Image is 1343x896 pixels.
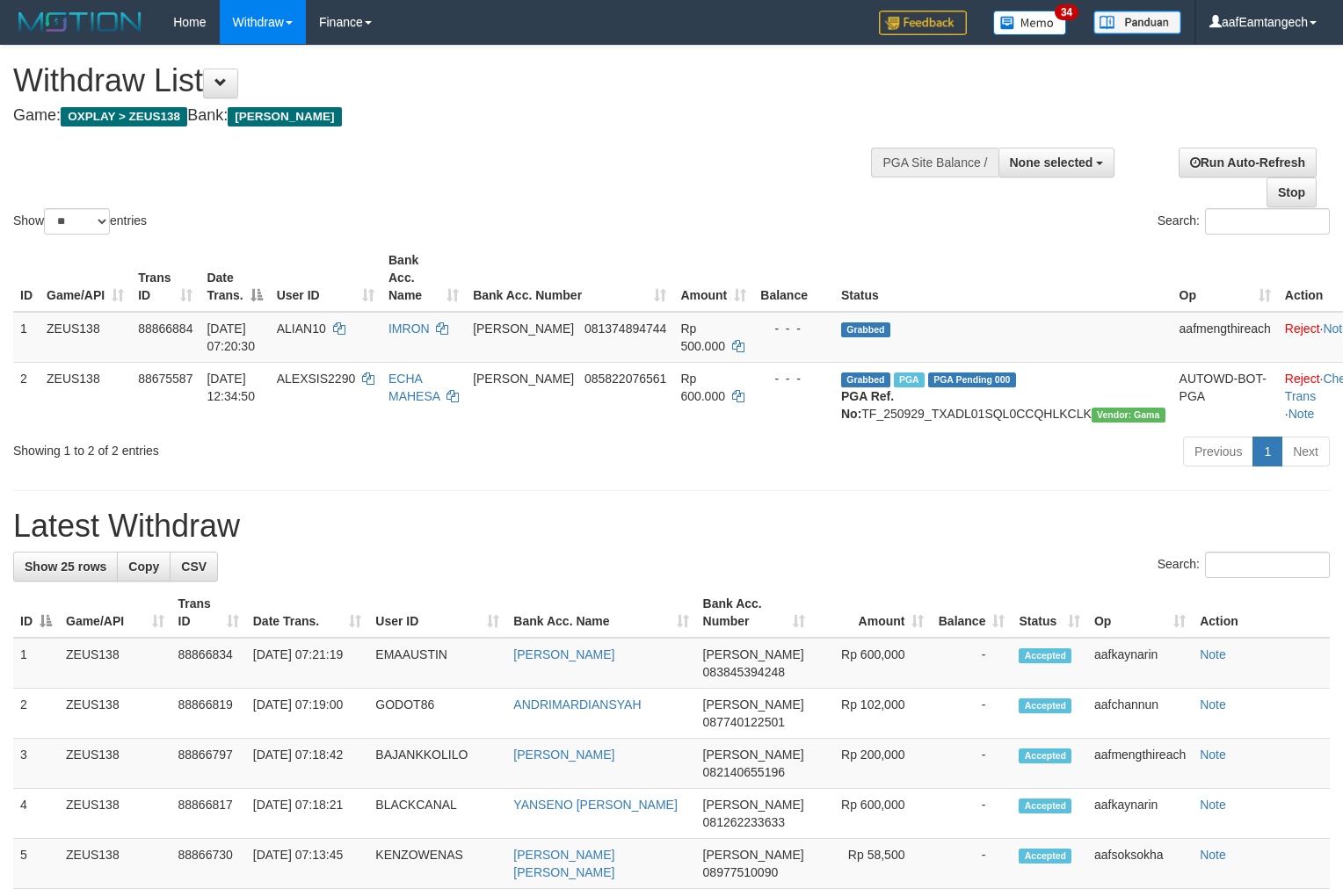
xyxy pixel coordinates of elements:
th: Amount: activate to sort column ascending [812,588,931,638]
td: 88866817 [171,789,246,839]
span: Vendor URL: https://trx31.1velocity.biz [1092,408,1165,423]
td: aafkaynarin [1087,789,1193,839]
td: 88866819 [171,689,246,739]
td: 2 [13,362,40,430]
td: 88866730 [171,839,246,889]
td: 1 [13,312,40,363]
th: User ID: activate to sort column ascending [368,588,506,638]
label: Search: [1158,552,1330,578]
label: Search: [1158,208,1330,235]
input: Search: [1205,552,1330,578]
span: Accepted [1019,648,1071,663]
td: 2 [13,689,59,739]
span: [PERSON_NAME] [473,322,574,336]
th: Date Trans.: activate to sort column descending [200,244,269,312]
img: Button%20Memo.svg [993,11,1067,35]
span: Accepted [1019,698,1071,713]
a: [PERSON_NAME] [PERSON_NAME] [513,848,614,879]
span: Grabbed [841,322,890,337]
div: - - - [760,320,827,337]
a: ECHA MAHESA [388,372,439,403]
span: PGA Pending [928,372,1016,387]
span: Copy 08977510090 to clipboard [703,865,779,879]
span: [PERSON_NAME] [703,748,804,762]
span: 88866884 [138,322,192,336]
span: Copy 082140655196 to clipboard [703,765,785,779]
th: Date Trans.: activate to sort column ascending [246,588,369,638]
a: Note [1200,798,1226,812]
td: ZEUS138 [59,789,171,839]
th: Balance: activate to sort column ascending [931,588,1012,638]
span: [PERSON_NAME] [703,697,804,712]
a: [PERSON_NAME] [513,647,614,661]
a: CSV [170,552,218,582]
span: Rp 500.000 [680,322,725,353]
a: Note [1200,647,1226,661]
th: Bank Acc. Number: activate to sort column ascending [466,244,673,312]
a: 1 [1252,437,1282,466]
td: BLACKCANAL [368,789,506,839]
a: ANDRIMARDIANSYAH [513,697,641,712]
td: - [931,638,1012,689]
th: Status [834,244,1172,312]
span: Rp 600.000 [680,372,725,403]
td: 3 [13,739,59,789]
span: Copy 087740122501 to clipboard [703,715,785,729]
td: - [931,789,1012,839]
span: Accepted [1019,849,1071,863]
a: Note [1200,748,1226,762]
th: Bank Acc. Name: activate to sort column ascending [381,244,466,312]
td: 88866834 [171,638,246,689]
img: MOTION_logo.png [13,9,147,35]
a: Note [1200,697,1226,712]
td: - [931,839,1012,889]
td: 5 [13,839,59,889]
th: ID [13,244,40,312]
span: ALIAN10 [277,322,326,336]
td: ZEUS138 [40,312,131,363]
h4: Game: Bank: [13,107,878,125]
td: Rp 102,000 [812,689,931,739]
td: 1 [13,638,59,689]
a: Copy [117,552,171,582]
td: aafchannun [1087,689,1193,739]
span: [PERSON_NAME] [703,647,804,661]
span: Accepted [1019,748,1071,763]
input: Search: [1205,208,1330,235]
button: None selected [998,148,1115,177]
span: [PERSON_NAME] [703,848,804,862]
b: PGA Ref. No: [841,389,894,421]
td: ZEUS138 [59,839,171,889]
span: Copy 081262233633 to clipboard [703,815,785,829]
td: BAJANKKOLILO [368,739,506,789]
span: [DATE] 07:20:30 [207,322,255,353]
td: KENZOWENAS [368,839,506,889]
div: - - - [760,370,827,387]
span: [DATE] 12:34:50 [207,372,255,403]
span: [PERSON_NAME] [703,798,804,812]
span: Accepted [1019,798,1071,813]
th: Amount: activate to sort column ascending [673,244,753,312]
td: ZEUS138 [59,739,171,789]
a: Reject [1285,372,1320,386]
td: [DATE] 07:21:19 [246,638,369,689]
td: aafsoksokha [1087,839,1193,889]
th: Op: activate to sort column ascending [1087,588,1193,638]
a: Next [1281,437,1330,466]
th: Trans ID: activate to sort column ascending [171,588,246,638]
td: GODOT86 [368,689,506,739]
td: Rp 600,000 [812,789,931,839]
span: [PERSON_NAME] [228,107,341,126]
img: Feedback.jpg [879,11,967,35]
div: Showing 1 to 2 of 2 entries [13,435,547,459]
span: Show 25 rows [25,560,106,574]
td: [DATE] 07:19:00 [246,689,369,739]
select: Showentries [44,208,110,235]
a: Note [1200,848,1226,862]
span: Copy 081374894744 to clipboard [584,322,666,336]
span: Copy [128,560,159,574]
td: aafkaynarin [1087,638,1193,689]
span: Copy 085822076561 to clipboard [584,372,666,386]
td: [DATE] 07:18:21 [246,789,369,839]
td: TF_250929_TXADL01SQL0CCQHLKCLK [834,362,1172,430]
